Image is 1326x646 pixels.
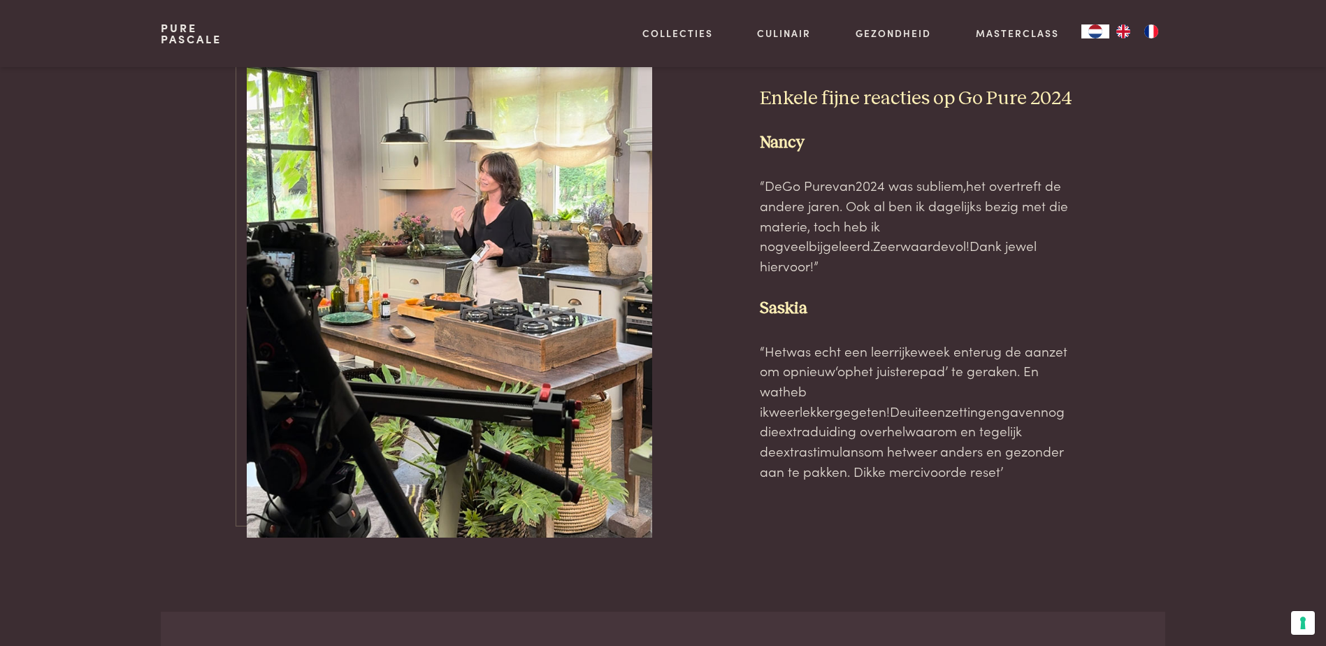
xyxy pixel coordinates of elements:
span: extra [776,441,807,460]
span: “Het [760,341,786,360]
span: “De [760,175,782,194]
strong: Saskia [760,301,807,317]
span: Zeer [873,236,900,254]
a: Gezondheid [856,26,931,41]
span: veel [784,236,809,254]
span: om het [864,441,907,460]
strong: Nancy [760,135,805,151]
span: ‘op [835,361,853,380]
span: extra [779,421,810,440]
span: Dank je [970,236,1016,254]
a: PurePascale [161,22,222,45]
span: week en [918,341,969,360]
span: heb ik [760,381,807,420]
span: hel [887,421,905,440]
p: Go Pure het overtreft de andere jaren. Ook al ben ik dagelijks bezig met die materie, toch heb ik... [760,175,1080,275]
a: Masterclass [976,26,1059,41]
div: Language [1081,24,1109,38]
span: gaven [1002,401,1041,420]
span: lekker [800,401,835,420]
a: Culinair [757,26,811,41]
p: was echt een leerrijke terug de aanzet om opnieuw het juistere e geraken. En wat weer gegeten! ui... [760,341,1080,482]
span: van [833,175,856,194]
button: Uw voorkeuren voor toestemming voor trackingtechnologieën [1291,611,1315,635]
span: subliem, [916,175,966,194]
img: Pascale_keuken [247,31,652,538]
a: FR [1137,24,1165,38]
aside: Language selected: Nederlands [1081,24,1165,38]
ul: Language list [1109,24,1165,38]
span: De [890,401,907,420]
a: EN [1109,24,1137,38]
span: pad’ t [920,361,956,380]
h3: Enkele fijne reacties op Go Pure 2024 [760,87,1080,111]
span: voor [923,461,951,480]
span: 2024 was [856,175,913,194]
a: NL [1081,24,1109,38]
a: Collecties [642,26,713,41]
